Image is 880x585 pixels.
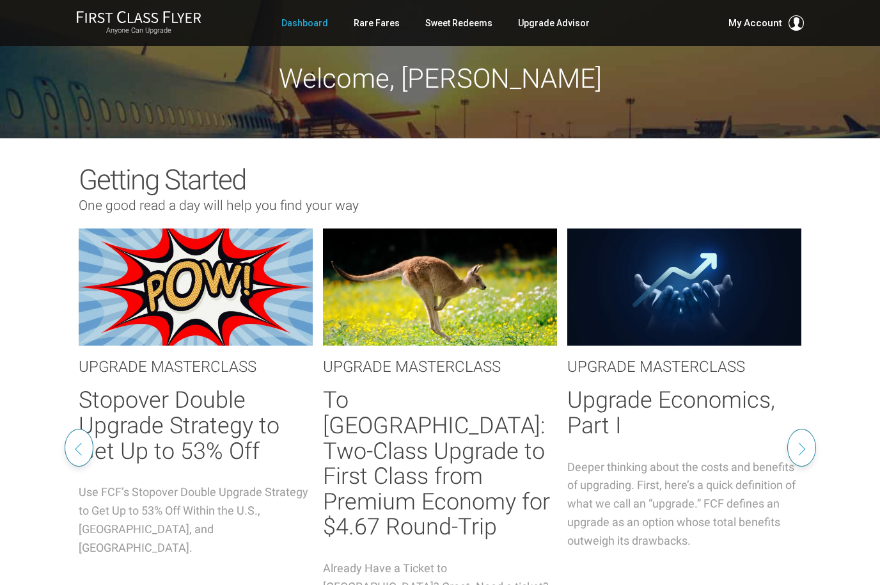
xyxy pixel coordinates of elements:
a: First Class FlyerAnyone Can Upgrade [76,10,201,36]
p: Deeper thinking about the costs and benefits of upgrading. First, here’s a quick definition of wh... [567,458,801,550]
h2: To [GEOGRAPHIC_DATA]: Two-Class Upgrade to First Class from Premium Economy for $4.67 Round-Trip [323,388,557,540]
p: Use FCF’s Stopover Double Upgrade Strategy to Get Up to 53% Off Within the U.S., [GEOGRAPHIC_DATA... [79,483,313,557]
a: UPGRADE MASTERCLASS Upgrade Economics, Part I Deeper thinking about the costs and benefits of upg... [567,228,801,550]
a: UPGRADE MASTERCLASS Stopover Double Upgrade Strategy to Get Up to 53% Off Use FCF’s Stopover Doub... [79,228,313,557]
h3: UPGRADE MASTERCLASS [323,358,557,375]
span: Getting Started [79,163,246,196]
h3: UPGRADE MASTERCLASS [567,358,801,375]
h2: Upgrade Economics, Part I [567,388,801,438]
h2: Stopover Double Upgrade Strategy to Get Up to 53% Off [79,388,313,464]
a: Upgrade Advisor [518,12,590,35]
small: Anyone Can Upgrade [76,26,201,35]
span: My Account [728,15,782,31]
button: Next slide [787,429,816,467]
a: Sweet Redeems [425,12,492,35]
a: Rare Fares [354,12,400,35]
span: Welcome, [PERSON_NAME] [279,63,602,94]
button: My Account [728,15,804,31]
a: Dashboard [281,12,328,35]
span: One good read a day will help you find your way [79,198,359,213]
button: Previous slide [65,429,93,467]
img: First Class Flyer [76,10,201,24]
h3: UPGRADE MASTERCLASS [79,358,313,375]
